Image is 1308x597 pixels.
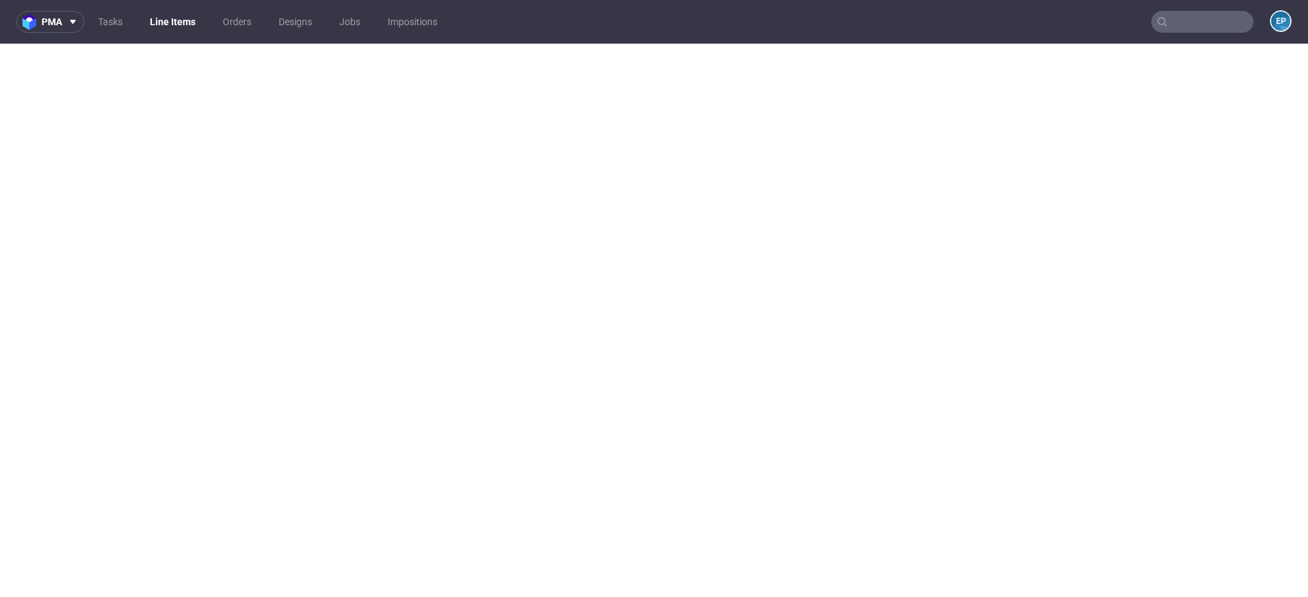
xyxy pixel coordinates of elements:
img: logo [22,14,42,30]
figcaption: EP [1271,12,1290,31]
span: pma [42,17,62,27]
a: Designs [270,11,320,33]
a: Jobs [331,11,369,33]
a: Orders [215,11,260,33]
a: Line Items [142,11,204,33]
a: Tasks [90,11,131,33]
a: Impositions [379,11,446,33]
button: pma [16,11,84,33]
